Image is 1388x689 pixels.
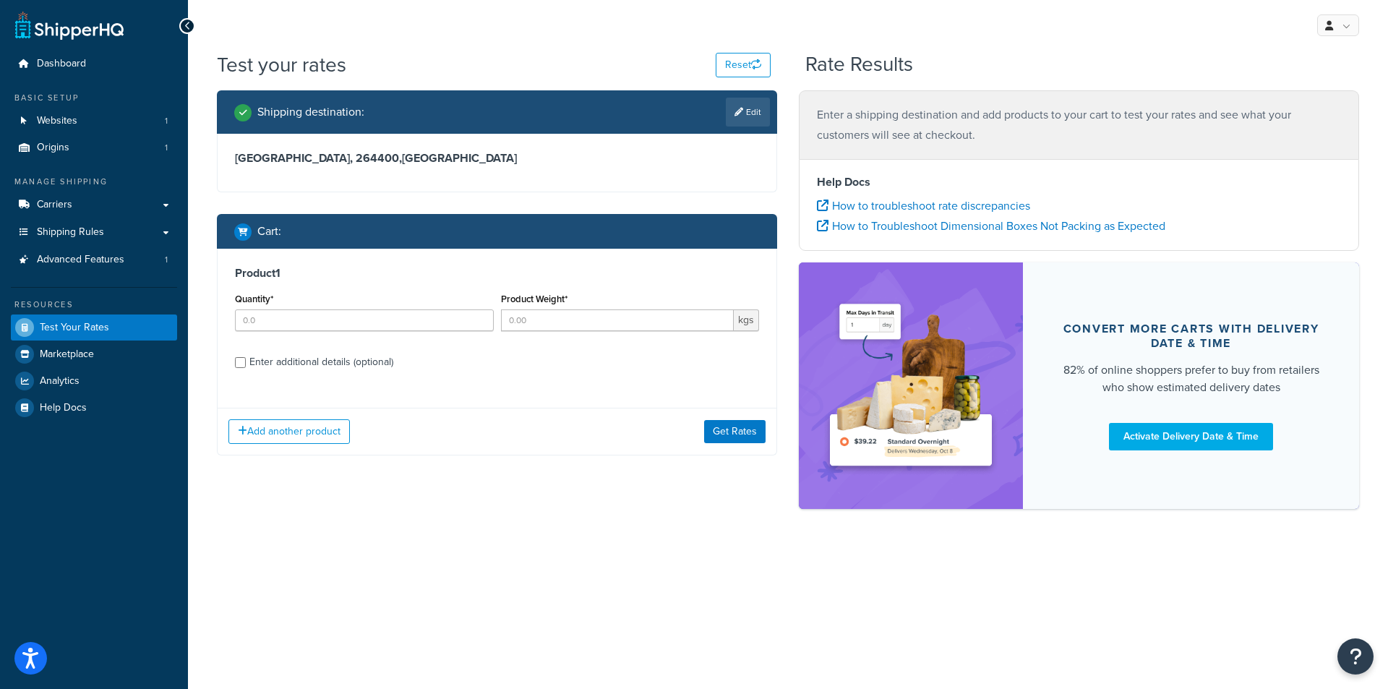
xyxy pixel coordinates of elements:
div: 82% of online shoppers prefer to buy from retailers who show estimated delivery dates [1058,361,1324,396]
span: 1 [165,254,168,266]
label: Quantity* [235,294,273,304]
a: Origins1 [11,134,177,161]
button: Reset [716,53,771,77]
input: 0.00 [501,309,734,331]
h1: Test your rates [217,51,346,79]
span: Test Your Rates [40,322,109,334]
h3: [GEOGRAPHIC_DATA], 264400 , [GEOGRAPHIC_DATA] [235,151,759,166]
input: Enter additional details (optional) [235,357,246,368]
p: Enter a shipping destination and add products to your cart to test your rates and see what your c... [817,105,1341,145]
a: How to Troubleshoot Dimensional Boxes Not Packing as Expected [817,218,1165,234]
span: Analytics [40,375,80,388]
span: Marketplace [40,348,94,361]
h3: Product 1 [235,266,759,281]
h2: Shipping destination : [257,106,364,119]
span: Advanced Features [37,254,124,266]
h4: Help Docs [817,174,1341,191]
li: Advanced Features [11,247,177,273]
a: Marketplace [11,341,177,367]
label: Product Weight* [501,294,567,304]
div: Convert more carts with delivery date & time [1058,322,1324,351]
span: 1 [165,142,168,154]
a: Activate Delivery Date & Time [1109,423,1273,450]
a: Carriers [11,192,177,218]
span: Dashboard [37,58,86,70]
span: Shipping Rules [37,226,104,239]
button: Get Rates [704,420,766,443]
a: Websites1 [11,108,177,134]
div: Basic Setup [11,92,177,104]
span: 1 [165,115,168,127]
span: Websites [37,115,77,127]
img: feature-image-ddt-36eae7f7280da8017bfb280eaccd9c446f90b1fe08728e4019434db127062ab4.png [821,284,1001,487]
button: Add another product [228,419,350,444]
a: Dashboard [11,51,177,77]
a: Test Your Rates [11,314,177,341]
a: Edit [726,98,770,127]
a: How to troubleshoot rate discrepancies [817,197,1030,214]
div: Manage Shipping [11,176,177,188]
li: Origins [11,134,177,161]
span: kgs [734,309,759,331]
a: Help Docs [11,395,177,421]
h2: Cart : [257,225,281,238]
span: Carriers [37,199,72,211]
a: Advanced Features1 [11,247,177,273]
span: Help Docs [40,402,87,414]
span: Origins [37,142,69,154]
div: Enter additional details (optional) [249,352,393,372]
div: Resources [11,299,177,311]
button: Open Resource Center [1337,638,1374,675]
input: 0.0 [235,309,494,331]
h2: Rate Results [805,54,913,76]
a: Shipping Rules [11,219,177,246]
li: Websites [11,108,177,134]
a: Analytics [11,368,177,394]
